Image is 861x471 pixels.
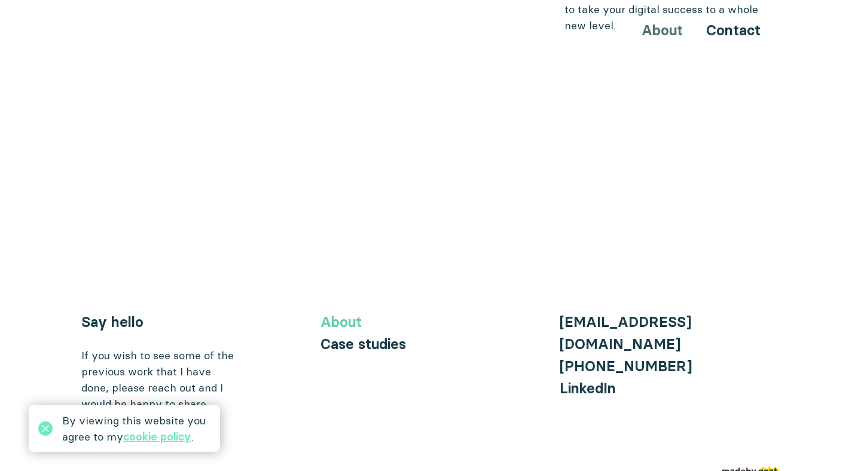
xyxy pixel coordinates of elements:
a: Say hello [81,313,143,331]
div: By viewing this website you agree to my . [62,412,210,445]
a: cookie policy [123,430,191,444]
a: Contact [706,22,761,39]
a: Case studies [320,335,406,353]
div: If you wish to see some of the previous work that I have done, please reach out and I would be ha... [81,347,237,412]
a: [PHONE_NUMBER] [560,357,692,375]
a: LinkedIn [560,380,616,397]
a: About [320,313,362,331]
a: [EMAIL_ADDRESS][DOMAIN_NAME] [560,313,691,353]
